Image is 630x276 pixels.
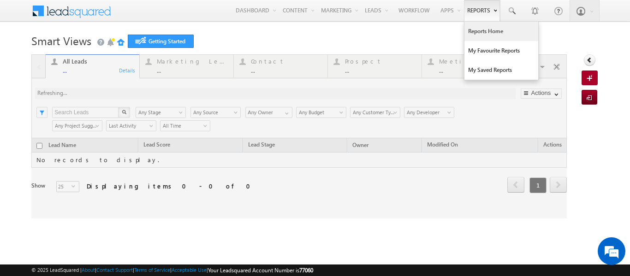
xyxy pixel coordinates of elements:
[96,267,133,273] a: Contact Support
[208,267,313,274] span: Your Leadsquared Account Number is
[464,60,538,80] a: My Saved Reports
[299,267,313,274] span: 77060
[172,267,207,273] a: Acceptable Use
[31,33,91,48] span: Smart Views
[464,41,538,60] a: My Favourite Reports
[128,35,194,48] a: Getting Started
[82,267,95,273] a: About
[31,266,313,275] span: © 2025 LeadSquared | | | | |
[134,267,170,273] a: Terms of Service
[464,22,538,41] a: Reports Home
